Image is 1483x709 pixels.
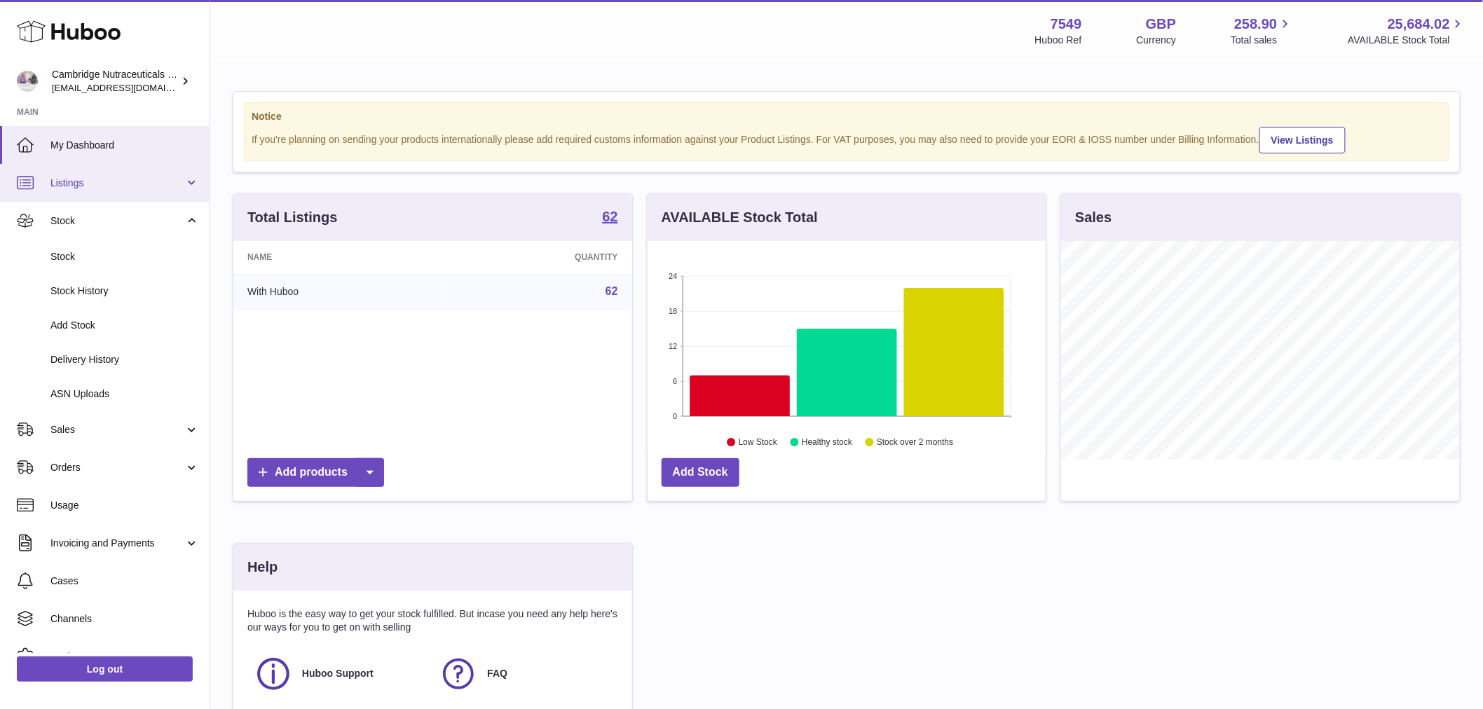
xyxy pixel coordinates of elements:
[802,438,853,448] text: Healthy stock
[233,241,444,273] th: Name
[247,607,618,634] p: Huboo is the easy way to get your stock fulfilled. But incase you need any help here's our ways f...
[1137,34,1177,47] div: Currency
[50,139,199,152] span: My Dashboard
[602,209,617,223] strong: 62
[50,387,199,401] span: ASN Uploads
[673,412,677,420] text: 0
[739,438,778,448] text: Low Stock
[50,499,199,512] span: Usage
[673,377,677,385] text: 6
[1234,15,1277,34] span: 258.90
[50,353,199,366] span: Delivery History
[1035,34,1082,47] div: Huboo Ref
[50,537,184,550] span: Invoicing and Payments
[50,423,184,436] span: Sales
[17,656,193,682] a: Log out
[1388,15,1450,34] span: 25,684.02
[50,214,184,228] span: Stock
[252,125,1442,153] div: If you're planning on sending your products internationally please add required customs informati...
[669,272,677,280] text: 24
[1348,15,1466,47] a: 25,684.02 AVAILABLE Stock Total
[254,655,425,693] a: Huboo Support
[50,250,199,263] span: Stock
[669,342,677,350] text: 12
[247,558,278,577] h3: Help
[662,208,818,227] h3: AVAILABLE Stock Total
[50,612,199,626] span: Channels
[1075,208,1112,227] h3: Sales
[50,284,199,298] span: Stock History
[602,209,617,226] a: 62
[247,208,338,227] h3: Total Listings
[444,241,632,273] th: Quantity
[17,71,38,92] img: qvc@camnutra.com
[439,655,610,693] a: FAQ
[1348,34,1466,47] span: AVAILABLE Stock Total
[252,110,1442,123] strong: Notice
[1231,34,1293,47] span: Total sales
[487,667,507,680] span: FAQ
[50,461,184,474] span: Orders
[669,307,677,315] text: 18
[662,458,739,487] a: Add Stock
[606,285,618,297] a: 62
[1051,15,1082,34] strong: 7549
[52,68,178,95] div: Cambridge Nutraceuticals Ltd
[302,667,374,680] span: Huboo Support
[1259,127,1346,153] a: View Listings
[1146,15,1176,34] strong: GBP
[50,650,199,663] span: Settings
[50,574,199,588] span: Cases
[877,438,953,448] text: Stock over 2 months
[50,177,184,190] span: Listings
[1231,15,1293,47] a: 258.90 Total sales
[50,319,199,332] span: Add Stock
[52,82,206,93] span: [EMAIL_ADDRESS][DOMAIN_NAME]
[233,273,444,310] td: With Huboo
[247,458,384,487] a: Add products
